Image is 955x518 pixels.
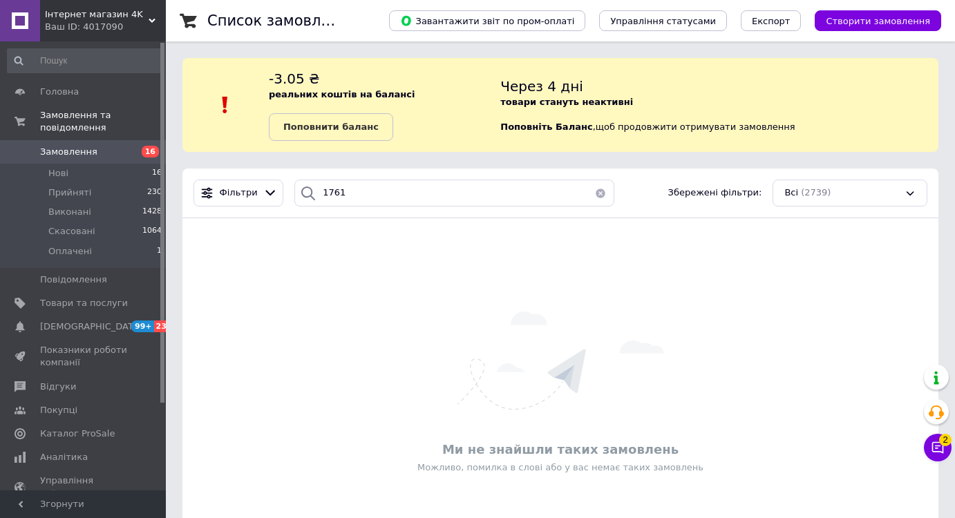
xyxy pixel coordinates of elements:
span: Виконані [48,206,91,218]
img: :exclamation: [215,95,236,115]
span: Завантажити звіт по пром-оплаті [400,15,574,27]
span: Покупці [40,404,77,416]
span: 16 [152,167,162,180]
a: Створити замовлення [801,15,941,26]
h1: Список замовлень [207,12,348,29]
span: 1 [157,245,162,258]
span: Всі [784,186,798,200]
span: 1064 [142,225,162,238]
span: Інтернет магазин 4K [45,8,149,21]
span: Товари та послуги [40,297,128,309]
b: Поповніть Баланс [500,122,592,132]
span: Нові [48,167,68,180]
button: Управління статусами [599,10,727,31]
span: Прийняті [48,186,91,199]
button: Створити замовлення [815,10,941,31]
input: Пошук за номером замовлення, ПІБ покупця, номером телефону, Email, номером накладної [294,180,614,207]
img: Нічого не знайдено [457,311,664,410]
div: Ми не знайшли таких замовлень [189,441,932,458]
span: 23 [154,320,170,332]
div: , щоб продовжити отримувати замовлення [500,69,938,141]
span: 2 [939,434,952,446]
span: Головна [40,86,79,98]
span: Експорт [752,16,791,26]
div: Можливо, помилка в слові або у вас немає таких замовлень [189,461,932,474]
input: Пошук [7,48,163,73]
span: 16 [142,146,159,157]
span: Скасовані [48,225,95,238]
span: Оплачені [48,245,92,258]
button: Експорт [741,10,802,31]
button: Чат з покупцем2 [924,434,952,461]
span: Управління сайтом [40,474,128,499]
b: товари стануть неактивні [500,97,633,107]
span: (2739) [801,187,831,198]
span: Замовлення [40,146,97,158]
b: Поповнити баланс [283,122,379,132]
span: [DEMOGRAPHIC_DATA] [40,320,142,333]
span: Створити замовлення [826,16,930,26]
span: 99+ [131,320,154,332]
span: Управління статусами [610,16,716,26]
span: Фільтри [220,186,258,200]
span: Каталог ProSale [40,428,115,440]
b: реальних коштів на балансі [269,89,415,99]
span: 230 [147,186,162,199]
a: Поповнити баланс [269,113,393,141]
span: Відгуки [40,381,76,393]
div: Ваш ID: 4017090 [45,21,166,33]
span: Збережені фільтри: [668,186,762,200]
button: Очистить [587,180,614,207]
span: 1428 [142,206,162,218]
span: Аналітика [40,451,88,463]
span: Замовлення та повідомлення [40,109,166,134]
span: Повідомлення [40,274,107,286]
button: Завантажити звіт по пром-оплаті [389,10,585,31]
span: -3.05 ₴ [269,70,320,87]
span: Через 4 дні [500,78,583,95]
span: Показники роботи компанії [40,344,128,369]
